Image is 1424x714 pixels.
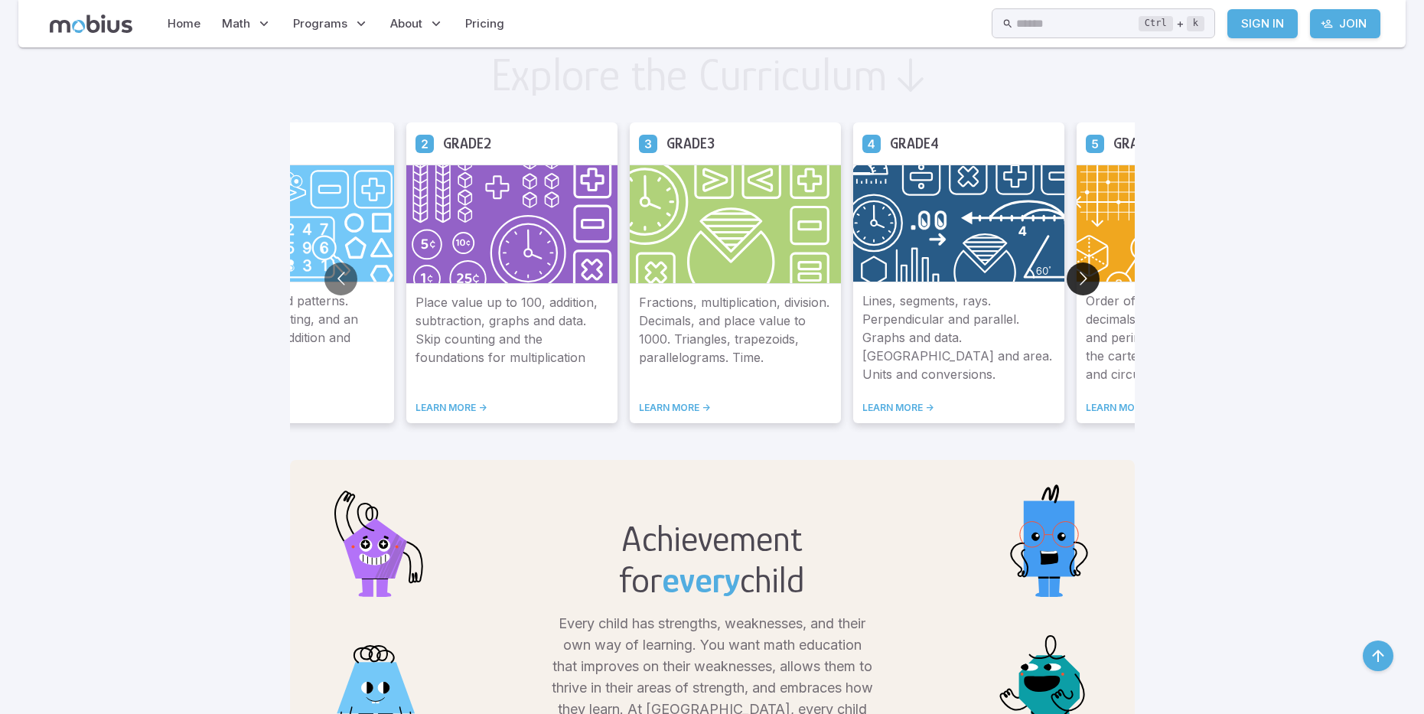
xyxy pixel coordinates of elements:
[630,165,841,284] img: Grade 3
[461,6,509,41] a: Pricing
[415,402,608,414] a: LEARN MORE ->
[862,402,1055,414] a: LEARN MORE ->
[1139,15,1204,33] div: +
[862,134,881,152] a: Grade 4
[662,559,740,601] span: every
[639,134,657,152] a: Grade 3
[324,262,357,295] button: Go to previous slide
[490,52,888,98] h2: Explore the Curriculum
[988,478,1110,601] img: rectangle.svg
[639,293,832,383] p: Fractions, multiplication, division. Decimals, and place value to 1000. Triangles, trapezoids, pa...
[415,293,608,383] p: Place value up to 100, addition, subtraction, graphs and data. Skip counting and the foundations ...
[619,518,805,559] h2: Achievement
[666,132,715,155] h5: Grade 3
[890,132,939,155] h5: Grade 4
[1187,16,1204,31] kbd: k
[390,15,422,32] span: About
[443,132,491,155] h5: Grade 2
[1086,402,1279,414] a: LEARN MORE ->
[1139,16,1173,31] kbd: Ctrl
[853,165,1064,282] img: Grade 4
[192,402,385,414] a: LEARN MORE ->
[1067,262,1100,295] button: Go to next slide
[1086,292,1279,383] p: Order of operations, fractions, decimals. More complex area and perimeter. Number lines and the c...
[862,292,1055,383] p: Lines, segments, rays. Perpendicular and parallel. Graphs and data. [GEOGRAPHIC_DATA] and area. U...
[1113,132,1162,155] h5: Grade 5
[163,6,205,41] a: Home
[1086,134,1104,152] a: Grade 5
[1227,9,1298,38] a: Sign In
[293,15,347,32] span: Programs
[183,165,394,282] img: Grade 1
[639,402,832,414] a: LEARN MORE ->
[1310,9,1380,38] a: Join
[314,478,437,601] img: pentagon.svg
[415,134,434,152] a: Grade 2
[192,292,385,383] p: Basic shapes and patterns. Numeracy, counting, and an introduction to addition and subtraction.
[1077,165,1288,282] img: Grade 5
[406,165,618,284] img: Grade 2
[222,15,250,32] span: Math
[619,559,805,601] h2: for child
